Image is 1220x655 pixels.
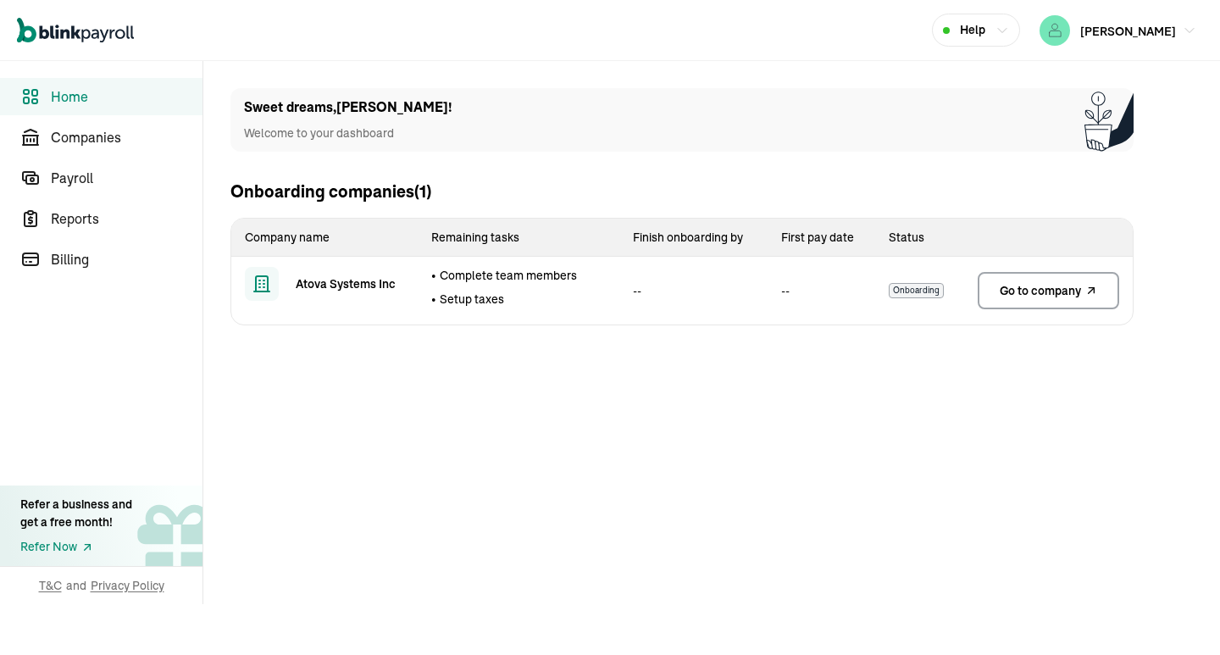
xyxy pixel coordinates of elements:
[938,472,1220,655] iframe: Chat Widget
[619,219,768,257] th: Finish onboarding by
[20,496,132,531] div: Refer a business and get a free month!
[1033,12,1203,49] button: [PERSON_NAME]
[1000,282,1081,299] span: Go to company
[231,219,418,257] th: Company name
[17,6,134,55] nav: Global
[51,168,202,188] span: Payroll
[768,219,876,257] th: First pay date
[244,125,452,142] p: Welcome to your dashboard
[230,179,431,204] h2: Onboarding companies (1)
[875,219,964,257] th: Status
[932,14,1020,47] button: Help
[440,291,504,308] span: Setup taxes
[431,291,436,308] span: •
[66,577,86,594] span: and
[51,208,202,229] span: Reports
[51,249,202,269] span: Billing
[91,577,164,594] span: Privacy Policy
[39,577,62,594] span: T&C
[51,127,202,147] span: Companies
[51,86,202,107] span: Home
[20,538,132,556] a: Refer Now
[889,283,944,298] span: Onboarding
[244,97,452,118] h1: Sweet dreams , [PERSON_NAME] !
[296,275,396,292] span: Atova Systems Inc
[768,257,876,325] td: --
[431,267,436,284] span: •
[1080,24,1176,39] span: [PERSON_NAME]
[418,219,619,257] th: Remaining tasks
[960,21,985,39] span: Help
[1084,88,1134,152] img: Plant illustration
[619,257,768,325] td: --
[440,267,577,284] span: Complete team members
[978,272,1119,309] a: Go to company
